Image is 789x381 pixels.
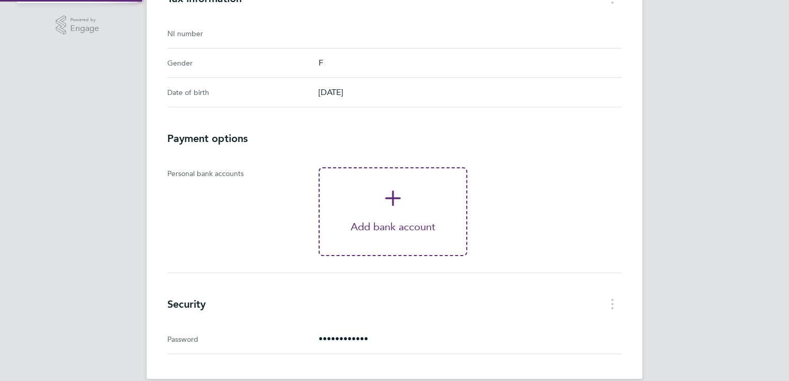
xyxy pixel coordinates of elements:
span: Powered by [70,15,99,24]
span: Engage [70,24,99,33]
h3: Payment options [167,132,622,145]
div: Personal bank accounts [167,167,319,264]
h3: Security [167,298,622,310]
p: [DATE] [319,86,622,99]
a: 'Add bank account' [319,167,467,256]
div: NI number [167,27,319,40]
p: F [319,57,622,69]
div: Password [167,333,319,345]
button: Security menu [603,296,622,312]
div: Gender [167,57,319,69]
a: Powered byEngage [56,15,100,35]
div: Date of birth [167,86,319,99]
p: •••••••••••• [319,333,622,345]
p: Add bank account [320,220,466,233]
